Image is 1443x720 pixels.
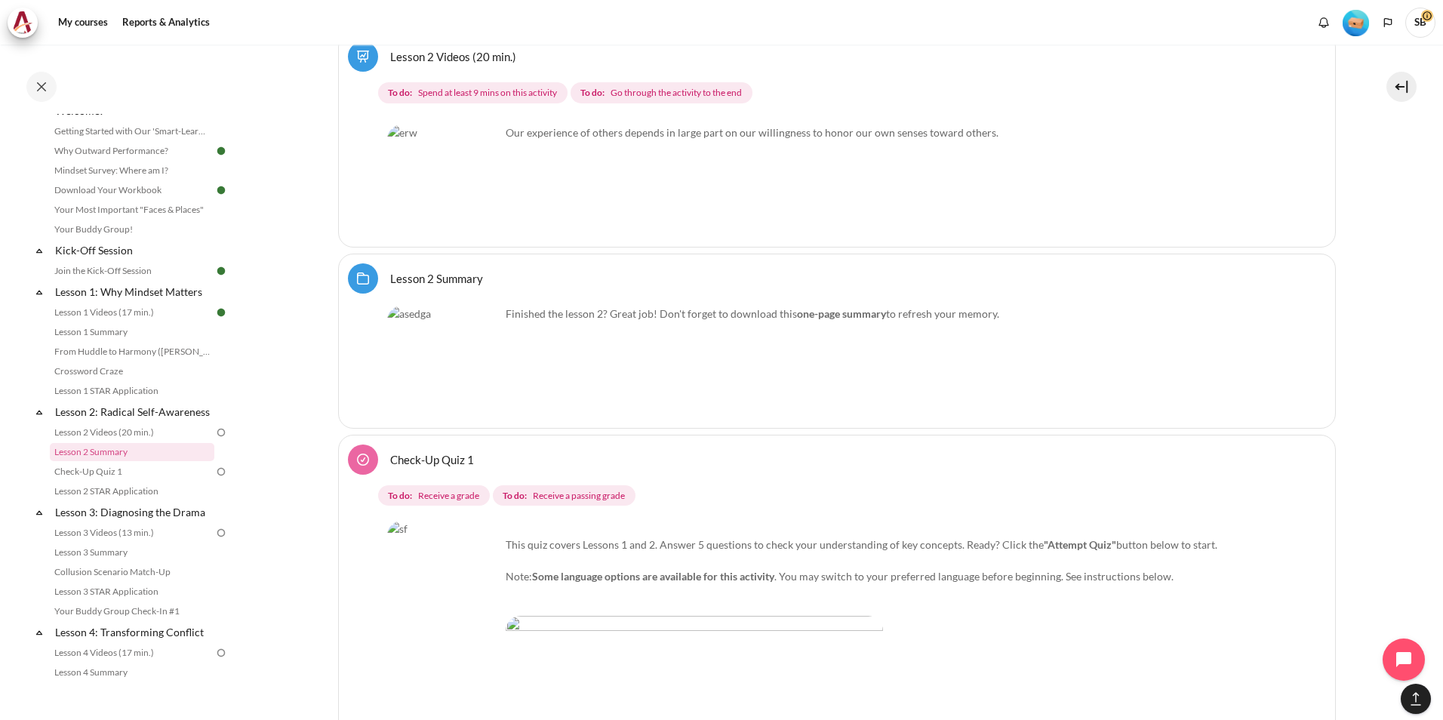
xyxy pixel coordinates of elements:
a: Lesson 4 Videos (17 min.) [50,644,214,662]
img: To do [214,646,228,660]
a: Reports & Analytics [117,8,215,38]
a: Collusion Scenario Match-Up [50,563,214,581]
a: Lesson 1 STAR Application [50,382,214,400]
img: erw [387,125,500,238]
span: Collapse [32,405,47,420]
p: Finished the lesson 2? Great job! Don't forget to download this to refresh your memory. [387,306,1287,322]
a: Architeck Architeck [8,8,45,38]
div: Level #1 [1343,8,1369,36]
strong: To do: [388,489,412,503]
img: Architeck [12,11,33,34]
strong: To do: [580,86,605,100]
img: To do [214,426,228,439]
a: Lesson 1 Videos (17 min.) [50,303,214,322]
a: Lesson 4: Transforming Conflict [53,622,214,642]
a: Join the Kick-Off Session [50,262,214,280]
span: Receive a grade [418,489,479,503]
a: Mindset Survey: Where am I? [50,162,214,180]
a: Your Most Important "Faces & Places" [50,201,214,219]
span: Collapse [32,505,47,520]
p: Our experience of others depends in large part on our willingness to honor our own senses toward ... [387,125,1287,140]
a: Level #1 [1337,8,1375,36]
strong: Some language options are available for this activity [532,570,774,583]
a: User menu [1405,8,1435,38]
img: Level #1 [1343,10,1369,36]
a: Crossword Craze [50,362,214,380]
img: Done [214,144,228,158]
img: Done [214,264,228,278]
a: My courses [53,8,113,38]
a: Lesson 2: Radical Self-Awareness [53,402,214,422]
strong: one-page summary [797,307,886,320]
a: From Huddle to Harmony ([PERSON_NAME]'s Story) [50,343,214,361]
div: Completion requirements for Lesson 2 Videos (20 min.) [378,79,1302,106]
a: Lesson 4 Summary [50,663,214,682]
span: Collapse [32,625,47,640]
a: Lesson 3 Videos (13 min.) [50,524,214,542]
a: Lesson 1: Why Mindset Matters [53,282,214,302]
a: Check-Up Quiz 1 [50,463,214,481]
a: Check-Up Quiz 1 [390,452,474,466]
a: Lesson 2 Videos (20 min.) [50,423,214,442]
a: Lesson 2 STAR Application [50,482,214,500]
a: Lesson 2 Summary [390,271,483,285]
span: SB [1405,8,1435,38]
a: Lesson 2 Videos (20 min.) [390,49,516,63]
span: Spend at least 9 mins on this activity [418,86,557,100]
img: To do [214,465,228,478]
span: Note: [506,570,532,583]
span: Go through the activity to the end [611,86,742,100]
div: Show notification window with no new notifications [1312,11,1335,34]
strong: To do: [388,86,412,100]
a: Lesson 1 Summary [50,323,214,341]
button: Languages [1377,11,1399,34]
span: Receive a passing grade [533,489,625,503]
button: [[backtotopbutton]] [1401,684,1431,714]
a: Kick-Off Session [53,240,214,260]
a: Getting Started with Our 'Smart-Learning' Platform [50,122,214,140]
img: Done [214,183,228,197]
a: Why Outward Performance? [50,142,214,160]
img: To do [214,526,228,540]
img: Done [214,306,228,319]
a: Lesson 2 Summary [50,443,214,461]
a: Download Your Workbook [50,181,214,199]
img: sf [387,521,500,634]
a: Your Buddy Group Check-In #1 [50,602,214,620]
a: Lesson 3 STAR Application [50,583,214,601]
strong: To do: [503,489,527,503]
a: Lesson 3: Diagnosing the Drama [53,502,214,522]
img: asedga [387,306,500,419]
a: Your Buddy Group! [50,220,214,238]
span: Collapse [32,285,47,300]
div: Completion requirements for Check-Up Quiz 1 [378,482,1302,509]
span: Collapse [32,243,47,258]
strong: "Attempt Quiz" [1044,538,1116,551]
a: Lesson 3 Summary [50,543,214,562]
